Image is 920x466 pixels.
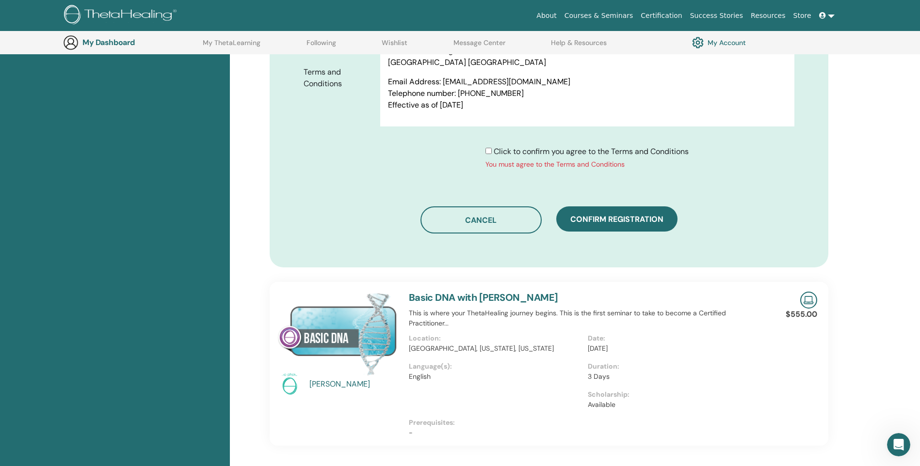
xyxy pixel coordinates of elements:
[556,206,678,232] button: Confirm registration
[409,428,767,438] p: -
[800,292,817,309] img: Live Online Seminar
[533,7,560,25] a: About
[588,372,761,382] p: 3 Days
[409,343,582,354] p: [GEOGRAPHIC_DATA], [US_STATE], [US_STATE]
[388,76,786,88] p: Email Address: [EMAIL_ADDRESS][DOMAIN_NAME]
[465,215,497,225] span: Cancel
[278,373,301,396] img: no-photo.png
[420,206,542,233] button: Cancel
[637,7,686,25] a: Certification
[203,39,260,54] a: My ThetaLearning
[278,292,397,375] img: Basic DNA
[309,378,399,390] a: [PERSON_NAME]
[307,39,336,54] a: Following
[409,361,582,372] p: Language(s):
[63,35,79,50] img: generic-user-icon.jpg
[409,291,558,304] a: Basic DNA with [PERSON_NAME]
[561,7,637,25] a: Courses & Seminars
[588,400,761,410] p: Available
[409,372,582,382] p: English
[296,63,381,93] label: Terms and Conditions
[790,7,815,25] a: Store
[388,57,786,68] p: [GEOGRAPHIC_DATA] [GEOGRAPHIC_DATA]
[494,146,689,156] span: Click to confirm you agree to the Terms and Conditions
[388,88,786,99] p: Telephone number: [PHONE_NUMBER]
[485,159,689,170] div: You must agree to the Terms and Conditions
[686,7,747,25] a: Success Stories
[588,389,761,400] p: Scholarship:
[692,34,704,51] img: cog.svg
[692,34,746,51] a: My Account
[453,39,505,54] a: Message Center
[64,5,180,27] img: logo.png
[388,99,786,111] p: Effective as of [DATE]
[409,308,767,328] p: This is where your ThetaHealing journey begins. This is the first seminar to take to become a Cer...
[409,333,582,343] p: Location:
[382,39,407,54] a: Wishlist
[588,343,761,354] p: [DATE]
[82,38,179,47] h3: My Dashboard
[409,418,767,428] p: Prerequisites:
[887,433,910,456] iframe: Intercom live chat
[786,309,817,320] p: $555.00
[551,39,607,54] a: Help & Resources
[588,333,761,343] p: Date:
[570,214,663,224] span: Confirm registration
[588,361,761,372] p: Duration:
[747,7,790,25] a: Resources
